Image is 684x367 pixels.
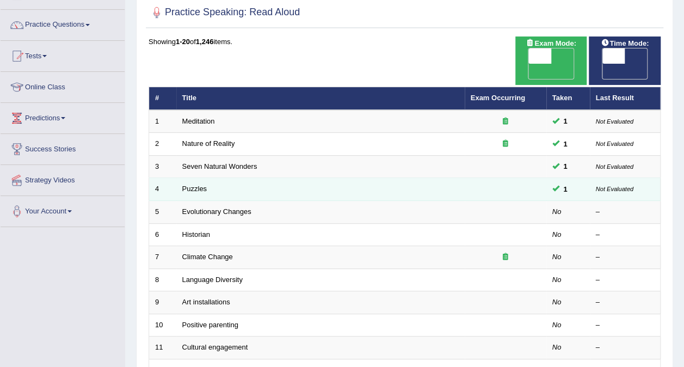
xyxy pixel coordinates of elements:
[471,139,540,149] div: Exam occurring question
[182,207,251,216] a: Evolutionary Changes
[182,185,207,193] a: Puzzles
[596,252,655,262] div: –
[552,230,562,238] em: No
[149,268,176,291] td: 8
[182,117,215,125] a: Meditation
[559,183,572,195] span: You can still take this question
[590,87,661,110] th: Last Result
[149,87,176,110] th: #
[182,162,257,170] a: Seven Natural Wonders
[596,230,655,240] div: –
[176,87,465,110] th: Title
[182,230,210,238] a: Historian
[149,314,176,337] td: 10
[596,186,633,192] small: Not Evaluated
[596,207,655,217] div: –
[149,110,176,133] td: 1
[1,72,125,99] a: Online Class
[182,343,248,351] a: Cultural engagement
[552,253,562,261] em: No
[471,117,540,127] div: Exam occurring question
[149,155,176,178] td: 3
[149,223,176,246] td: 6
[552,207,562,216] em: No
[546,87,590,110] th: Taken
[149,291,176,314] td: 9
[182,139,235,148] a: Nature of Reality
[182,276,243,284] a: Language Diversity
[182,321,238,329] a: Positive parenting
[515,36,587,85] div: Show exams occurring in exams
[596,140,633,147] small: Not Evaluated
[521,38,580,49] span: Exam Mode:
[559,161,572,172] span: You can still take this question
[149,133,176,156] td: 2
[182,253,233,261] a: Climate Change
[1,103,125,130] a: Predictions
[149,36,661,47] div: Showing of items.
[596,320,655,331] div: –
[596,38,653,49] span: Time Mode:
[552,343,562,351] em: No
[1,134,125,161] a: Success Stories
[596,118,633,125] small: Not Evaluated
[596,297,655,308] div: –
[552,321,562,329] em: No
[596,163,633,170] small: Not Evaluated
[1,196,125,223] a: Your Account
[149,178,176,201] td: 4
[559,138,572,150] span: You can still take this question
[182,298,230,306] a: Art installations
[596,275,655,285] div: –
[149,337,176,359] td: 11
[1,165,125,192] a: Strategy Videos
[552,276,562,284] em: No
[149,4,300,21] h2: Practice Speaking: Read Aloud
[559,115,572,127] span: You can still take this question
[1,41,125,68] a: Tests
[176,38,190,46] b: 1-20
[471,252,540,262] div: Exam occurring question
[149,201,176,224] td: 5
[196,38,214,46] b: 1,246
[552,298,562,306] em: No
[471,94,525,102] a: Exam Occurring
[596,342,655,353] div: –
[1,10,125,37] a: Practice Questions
[149,246,176,269] td: 7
